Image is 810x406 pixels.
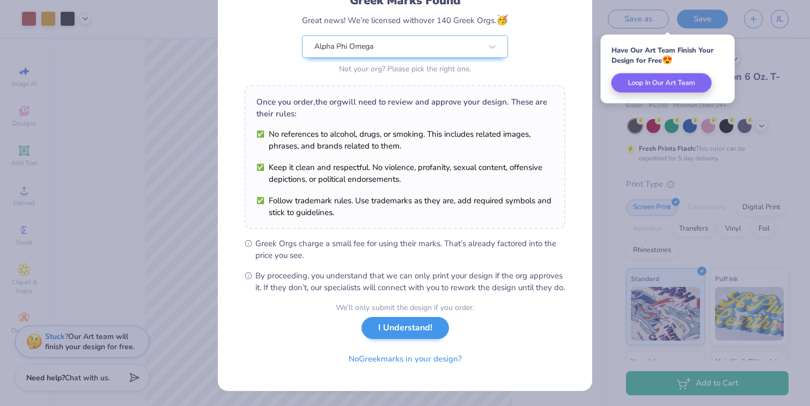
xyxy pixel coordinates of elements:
span: Greek Orgs charge a small fee for using their marks. That’s already factored into the price you see. [255,238,565,261]
li: No references to alcohol, drugs, or smoking. This includes related images, phrases, and brands re... [256,128,554,152]
div: Great news! We’re licensed with over 140 Greek Orgs. [302,13,508,27]
div: Not your org? Please pick the right one. [302,63,508,75]
div: Once you order, the org will need to review and approve your design. These are their rules: [256,96,554,120]
div: Have Our Art Team Finish Your Design for Free [612,46,724,65]
li: Keep it clean and respectful. No violence, profanity, sexual content, offensive depictions, or po... [256,161,554,185]
span: 😍 [662,54,673,66]
button: I Understand! [362,317,449,339]
span: 🥳 [496,13,508,26]
li: Follow trademark rules. Use trademarks as they are, add required symbols and stick to guidelines. [256,195,554,218]
span: By proceeding, you understand that we can only print your design if the org approves it. If they ... [255,270,565,293]
button: NoGreekmarks in your design? [340,348,471,370]
button: Loop In Our Art Team [612,73,712,93]
div: We’ll only submit the design if you order. [336,302,474,313]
